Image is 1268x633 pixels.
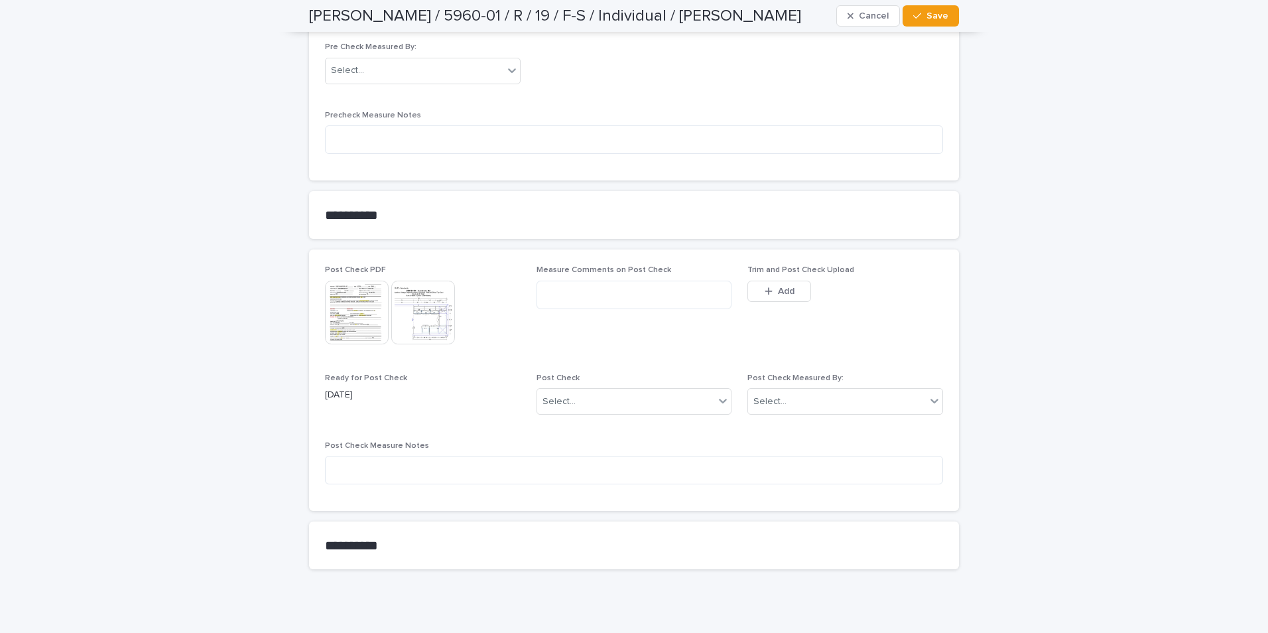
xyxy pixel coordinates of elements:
span: Precheck Measure Notes [325,111,421,119]
button: Add [747,281,811,302]
span: Post Check Measure Notes [325,442,429,450]
button: Save [903,5,959,27]
span: Post Check [537,374,580,382]
span: Post Check Measured By: [747,374,844,382]
span: Measure Comments on Post Check [537,266,671,274]
div: Select... [753,395,787,409]
span: Add [778,287,794,296]
span: Trim and Post Check Upload [747,266,854,274]
span: Ready for Post Check [325,374,407,382]
span: Save [926,11,948,21]
p: [DATE] [325,388,521,402]
span: Cancel [859,11,889,21]
span: Pre Check Measured By: [325,43,416,51]
button: Cancel [836,5,900,27]
span: Post Check PDF [325,266,386,274]
div: Select... [331,64,364,78]
div: Select... [542,395,576,409]
h2: [PERSON_NAME] / 5960-01 / R / 19 / F-S / Individual / [PERSON_NAME] [309,7,801,26]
